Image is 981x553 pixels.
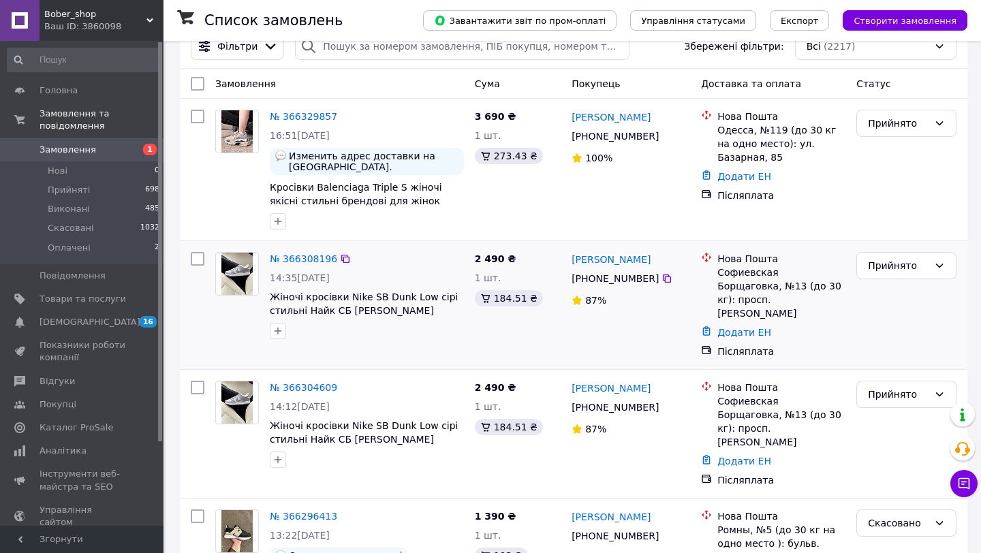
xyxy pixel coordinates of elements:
input: Пошук за номером замовлення, ПІБ покупця, номером телефону, Email, номером накладної [295,33,629,60]
button: Чат з покупцем [950,470,978,497]
span: Покупці [40,398,76,411]
span: (2217) [824,41,856,52]
span: Кросівки Balenciaga Triple S жіночі якісні стильні брендові для жінок [270,182,442,206]
span: Нові [48,165,67,177]
img: Фото товару [221,381,253,424]
span: Доставка та оплата [701,78,801,89]
a: Додати ЕН [717,327,771,338]
span: Статус [856,78,891,89]
div: Одесса, №119 (до 30 кг на одно место): ул. Базарная, 85 [717,123,845,164]
span: 3 690 ₴ [475,111,516,122]
a: Фото товару [215,110,259,153]
div: Нова Пошта [717,509,845,523]
a: Додати ЕН [717,171,771,182]
span: 1 [143,144,157,155]
span: 87% [585,295,606,306]
span: 16 [140,316,157,328]
div: Ваш ID: 3860098 [44,20,163,33]
div: 184.51 ₴ [475,419,543,435]
span: Інструменти веб-майстра та SEO [40,468,126,492]
span: Товари та послуги [40,293,126,305]
span: 1 шт. [475,530,501,541]
a: Жіночі кросівки Nike SB Dunk Low сірі стильні Найк СБ [PERSON_NAME] Найкі для яскравих образів [270,420,458,458]
button: Управління статусами [630,10,756,31]
div: Софиевская Борщаговка, №13 (до 30 кг): просп. [PERSON_NAME] [717,394,845,449]
span: Експорт [781,16,819,26]
span: 100% [585,153,612,163]
img: Фото товару [221,110,253,153]
button: Експорт [770,10,830,31]
div: Післяплата [717,473,845,487]
img: Фото товару [221,510,253,552]
span: Аналітика [40,445,87,457]
a: [PERSON_NAME] [572,381,651,395]
div: [PHONE_NUMBER] [569,526,661,546]
div: Софиевская Борщаговка, №13 (до 30 кг): просп. [PERSON_NAME] [717,266,845,320]
a: № 366304609 [270,382,337,393]
span: Замовлення [40,144,96,156]
span: 1 шт. [475,401,501,412]
span: 1032 [140,222,159,234]
span: Прийняті [48,184,90,196]
span: 16:51[DATE] [270,130,330,141]
button: Завантажити звіт по пром-оплаті [423,10,617,31]
h1: Список замовлень [204,12,343,29]
span: Створити замовлення [854,16,956,26]
a: Фото товару [215,509,259,553]
span: Відгуки [40,375,75,388]
div: [PHONE_NUMBER] [569,398,661,417]
input: Пошук [7,48,161,72]
span: 2 [155,242,159,254]
a: Додати ЕН [717,456,771,467]
a: Фото товару [215,381,259,424]
button: Створити замовлення [843,10,967,31]
span: Повідомлення [40,270,106,282]
a: [PERSON_NAME] [572,253,651,266]
span: Фільтри [217,39,258,53]
span: 1 390 ₴ [475,511,516,522]
span: Замовлення [215,78,276,89]
a: Створити замовлення [829,14,967,25]
div: Прийнято [868,258,929,273]
span: 0 [155,165,159,177]
span: Всі [807,39,821,53]
div: Нова Пошта [717,252,845,266]
span: Bober_shop [44,8,146,20]
span: Показники роботи компанії [40,339,126,364]
a: [PERSON_NAME] [572,110,651,124]
span: Управління статусами [641,16,745,26]
span: Скасовані [48,222,94,234]
span: Покупець [572,78,620,89]
span: 2 490 ₴ [475,253,516,264]
a: № 366308196 [270,253,337,264]
a: [PERSON_NAME] [572,510,651,524]
a: Жіночі кросівки Nike SB Dunk Low сірі стильні Найк СБ [PERSON_NAME] Найкі для яскравих образів [270,291,458,330]
span: 14:35[DATE] [270,272,330,283]
span: 87% [585,424,606,434]
span: [DEMOGRAPHIC_DATA] [40,316,140,328]
span: 1 шт. [475,272,501,283]
span: Изменить адрес доставки на [GEOGRAPHIC_DATA]. [PERSON_NAME][STREET_ADDRESS] [STREET_ADDRESS]. [289,151,458,172]
div: Прийнято [868,116,929,131]
div: [PHONE_NUMBER] [569,127,661,146]
img: Фото товару [221,253,253,295]
span: Виконані [48,203,90,215]
span: 1 шт. [475,130,501,141]
span: 485 [145,203,159,215]
span: 2 490 ₴ [475,382,516,393]
span: Збережені фільтри: [684,39,783,53]
span: Оплачені [48,242,91,254]
div: Нова Пошта [717,110,845,123]
div: 273.43 ₴ [475,148,543,164]
span: 13:22[DATE] [270,530,330,541]
div: Післяплата [717,345,845,358]
span: Завантажити звіт по пром-оплаті [434,14,606,27]
span: 698 [145,184,159,196]
div: Прийнято [868,387,929,402]
a: № 366296413 [270,511,337,522]
span: Головна [40,84,78,97]
a: Фото товару [215,252,259,296]
span: Замовлення та повідомлення [40,108,163,132]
